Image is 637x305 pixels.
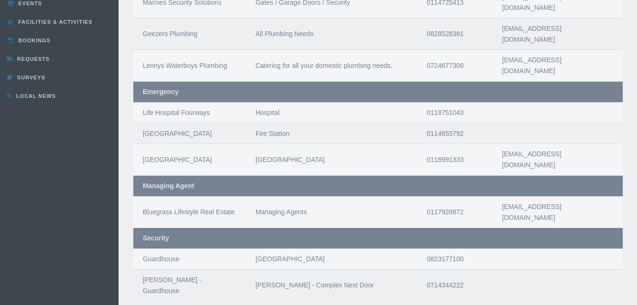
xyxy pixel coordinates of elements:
td: [EMAIL_ADDRESS][DOMAIN_NAME] [493,49,623,81]
td: 0117928872 [417,196,493,228]
div: [GEOGRAPHIC_DATA] [143,154,237,165]
td: [EMAIL_ADDRESS][DOMAIN_NAME] [493,18,623,50]
td: 0118751043 [417,102,493,123]
span: Events [16,0,42,6]
div: Life Hospital Fourways [143,107,237,118]
td: [GEOGRAPHIC_DATA] [246,248,417,269]
td: 0823177100 [417,248,493,269]
strong: Security [143,234,169,242]
td: [GEOGRAPHIC_DATA] [246,143,417,175]
span: Surveys [15,75,45,80]
td: 0828528381 [417,18,493,50]
td: [EMAIL_ADDRESS][DOMAIN_NAME] [493,143,623,175]
strong: Emergency [143,88,178,95]
td: Managing Agents [246,196,417,228]
div: Bluegrass Lifestyle Real Estate [143,207,237,218]
td: Fire Station [246,123,417,144]
span: Local News [14,93,56,99]
td: 0724677308 [417,49,493,81]
span: Facilities & Activities [16,19,92,25]
span: Requests [15,56,50,62]
td: [EMAIL_ADDRESS][DOMAIN_NAME] [493,196,623,228]
td: [PERSON_NAME] - Complex Next Door [246,269,417,301]
td: All Plumbing Needs [246,18,417,50]
span: Bookings [16,38,51,43]
td: Hospital [246,102,417,123]
td: 0116991333 [417,143,493,175]
div: [GEOGRAPHIC_DATA] [143,128,237,139]
strong: Managing Agent [143,182,194,190]
div: Guardhouse [143,254,237,265]
div: Geezers Plumbing [143,29,237,39]
td: 0114655792 [417,123,493,144]
div: Lennys Waterboys Plumbing [143,60,237,71]
td: Catering for all your domestic plumbing needs. [246,49,417,81]
div: [PERSON_NAME] - Guardhouse [143,275,237,296]
td: 0714344222 [417,269,493,301]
